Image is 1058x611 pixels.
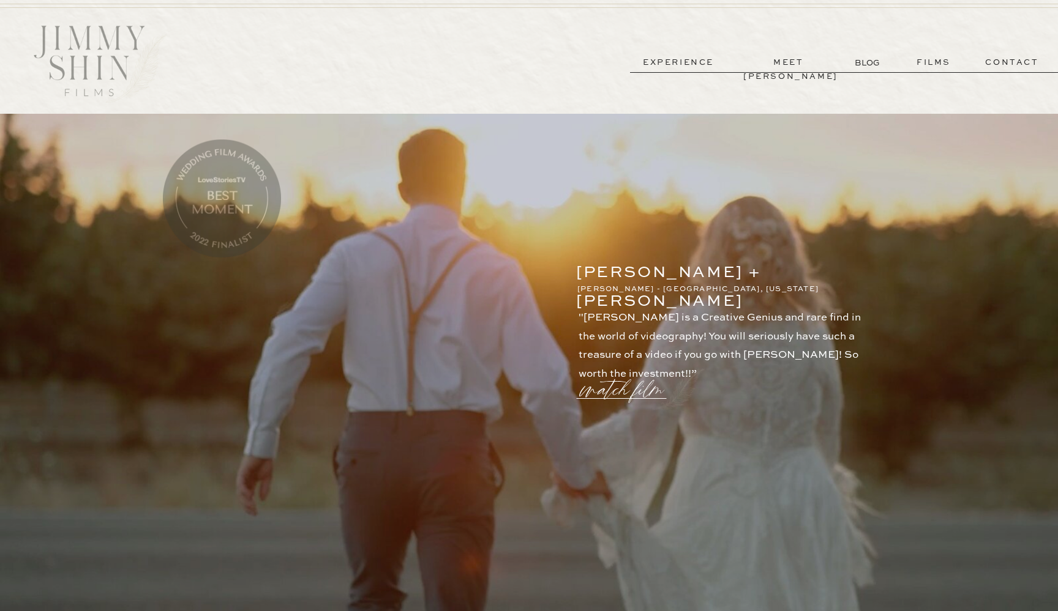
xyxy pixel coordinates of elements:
a: experience [633,56,724,70]
a: contact [968,56,1056,70]
p: "[PERSON_NAME] is a Creative Genius and rare find in the world of videography! You will seriously... [579,309,873,369]
p: [PERSON_NAME] - [GEOGRAPHIC_DATA], [US_STATE] [577,283,834,294]
a: watch film [582,359,670,405]
a: meet [PERSON_NAME] [743,56,834,70]
a: BLOG [855,56,882,69]
p: [PERSON_NAME] + [PERSON_NAME] [576,259,833,275]
a: films [904,56,964,70]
